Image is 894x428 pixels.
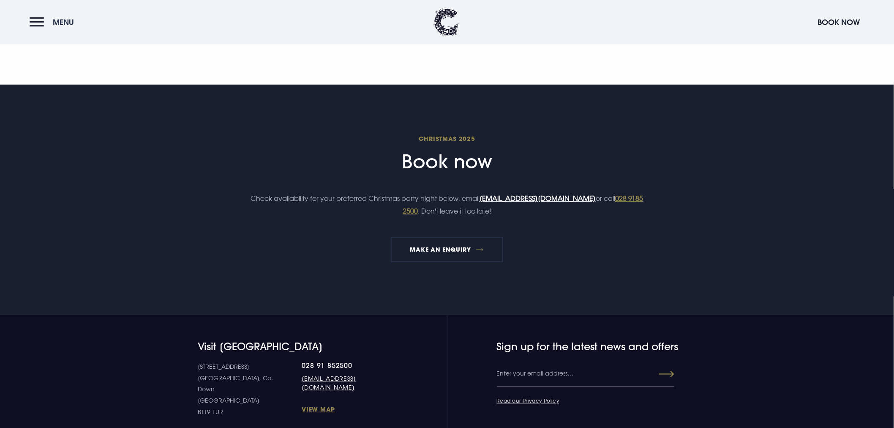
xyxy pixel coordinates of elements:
h2: Book now [246,134,648,173]
h4: Visit [GEOGRAPHIC_DATA] [198,340,392,353]
a: Read our Privacy Policy [497,397,559,404]
a: [EMAIL_ADDRESS][DOMAIN_NAME] [302,374,392,392]
button: Book Now [814,13,864,31]
h4: Sign up for the latest news and offers [497,340,642,353]
button: Menu [30,13,78,31]
a: MAKE AN ENQUIRY [391,237,503,262]
span: Christmas 2025 [246,134,648,143]
img: Clandeboye Lodge [433,8,459,36]
a: View Map [302,405,392,413]
p: Check availability for your preferred Christmas party night below, email or call . Don't leave it... [246,192,648,218]
button: Submit [644,367,674,382]
span: Menu [53,17,74,27]
input: Enter your email address… [497,361,674,387]
p: [STREET_ADDRESS] [GEOGRAPHIC_DATA], Co. Down [GEOGRAPHIC_DATA] BT19 1UR [198,361,302,417]
a: 028 91 852500 [302,361,392,370]
a: [EMAIL_ADDRESS][DOMAIN_NAME] [480,194,596,203]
